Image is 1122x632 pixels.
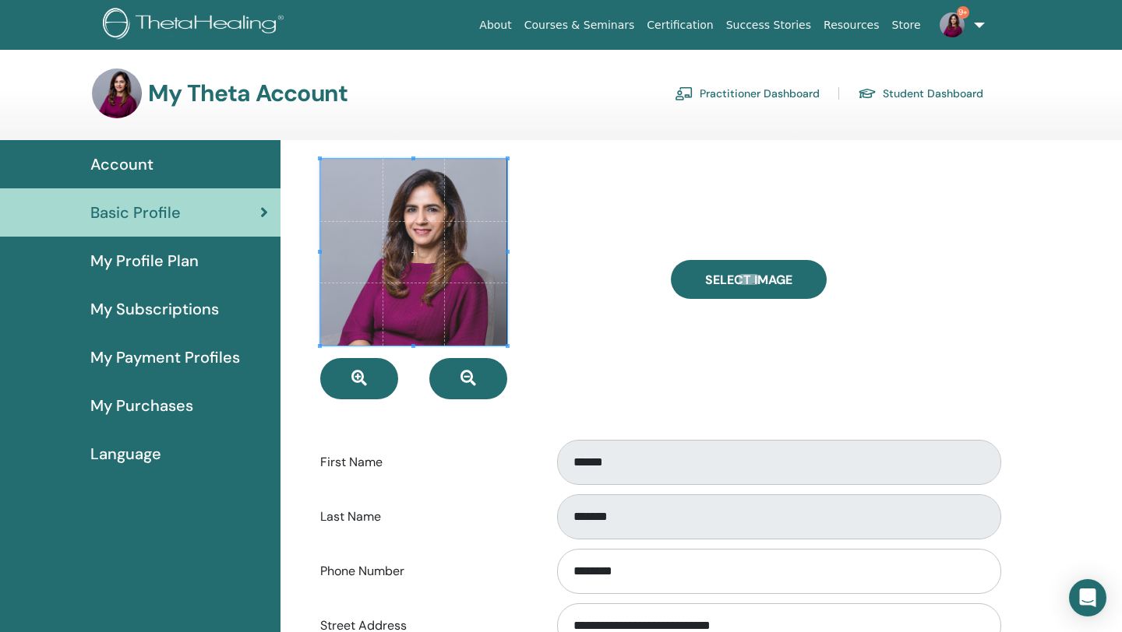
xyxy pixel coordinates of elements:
[473,11,517,40] a: About
[858,81,983,106] a: Student Dashboard
[90,201,181,224] span: Basic Profile
[1069,579,1106,616] div: Open Intercom Messenger
[957,6,969,19] span: 9+
[705,272,792,288] span: Select Image
[90,394,193,417] span: My Purchases
[92,68,142,118] img: default.jpg
[103,8,289,43] img: logo.png
[90,153,153,176] span: Account
[309,502,542,532] label: Last Name
[90,442,161,465] span: Language
[817,11,886,40] a: Resources
[518,11,641,40] a: Courses & Seminars
[90,297,219,321] span: My Subscriptions
[739,274,759,285] input: Select Image
[940,12,965,37] img: default.jpg
[640,11,719,40] a: Certification
[90,346,240,369] span: My Payment Profiles
[309,448,542,477] label: First Name
[858,87,877,100] img: graduation-cap.svg
[675,86,693,100] img: chalkboard-teacher.svg
[720,11,817,40] a: Success Stories
[675,81,820,106] a: Practitioner Dashboard
[886,11,927,40] a: Store
[309,557,542,586] label: Phone Number
[90,249,199,272] span: My Profile Plan
[148,79,348,107] h3: My Theta Account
